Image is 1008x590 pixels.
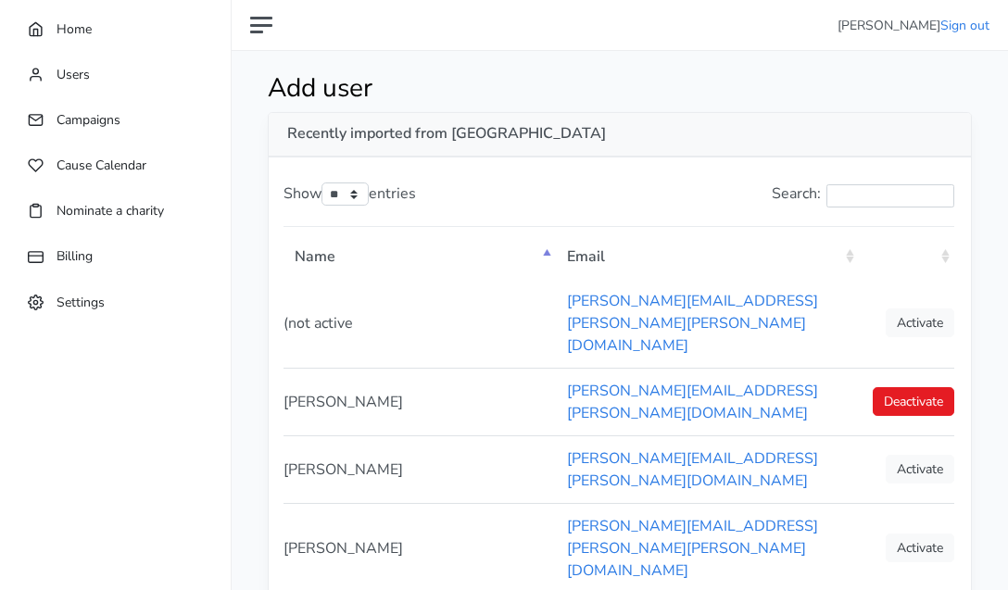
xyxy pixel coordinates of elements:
[859,232,954,279] th: : activate to sort column ascending
[57,157,146,174] span: Cause Calendar
[19,238,212,274] a: Billing
[268,73,850,105] h1: Add user
[567,516,818,581] a: [PERSON_NAME][EMAIL_ADDRESS][PERSON_NAME][PERSON_NAME][DOMAIN_NAME]
[886,455,954,483] a: Activate
[556,232,859,279] th: Email: activate to sort column ascending
[826,184,954,207] input: Search:
[873,387,954,416] a: Deactivate
[287,123,606,144] strong: Recently imported from [GEOGRAPHIC_DATA]
[57,293,105,310] span: Settings
[57,247,93,265] span: Billing
[19,193,212,229] a: Nominate a charity
[772,182,954,207] label: Search:
[283,279,556,368] td: (not active
[19,147,212,183] a: Cause Calendar
[838,16,989,35] li: [PERSON_NAME]
[567,448,818,491] a: [PERSON_NAME][EMAIL_ADDRESS][PERSON_NAME][DOMAIN_NAME]
[19,56,212,93] a: Users
[19,284,212,320] a: Settings
[321,182,369,206] select: Showentries
[57,66,90,83] span: Users
[283,435,556,503] td: [PERSON_NAME]
[283,368,556,435] td: [PERSON_NAME]
[57,202,164,220] span: Nominate a charity
[940,17,989,34] a: Sign out
[19,11,212,47] a: Home
[283,232,556,279] th: Name: activate to sort column descending
[886,308,954,337] a: Activate
[57,20,92,38] span: Home
[886,534,954,562] a: Activate
[283,182,416,207] label: Show entries
[567,291,818,356] a: [PERSON_NAME][EMAIL_ADDRESS][PERSON_NAME][PERSON_NAME][DOMAIN_NAME]
[57,111,120,129] span: Campaigns
[19,102,212,138] a: Campaigns
[567,381,818,423] a: [PERSON_NAME][EMAIL_ADDRESS][PERSON_NAME][DOMAIN_NAME]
